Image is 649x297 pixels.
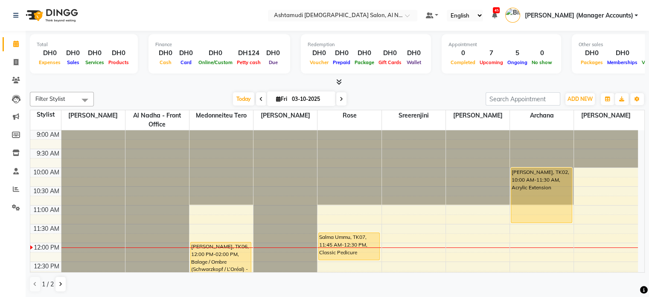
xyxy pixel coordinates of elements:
[331,48,352,58] div: DH0
[233,92,254,106] span: Today
[178,59,194,65] span: Card
[568,96,593,102] span: ADD NEW
[448,41,554,48] div: Appointment
[189,110,253,121] span: Medonneiteu Tero
[289,93,332,106] input: 2025-10-03
[32,187,61,196] div: 10:30 AM
[65,59,81,65] span: Sales
[477,48,505,58] div: 7
[35,130,61,139] div: 9:00 AM
[42,280,54,289] span: 1 / 2
[157,59,174,65] span: Cash
[274,96,289,102] span: Fri
[493,7,500,13] span: 45
[319,233,379,260] div: Salma Ummu, TK07, 11:45 AM-12:30 PM, Classic Pedicure
[331,59,352,65] span: Prepaid
[32,224,61,233] div: 11:30 AM
[61,110,125,121] span: [PERSON_NAME]
[176,48,196,58] div: DH0
[235,48,263,58] div: DH124
[376,48,404,58] div: DH0
[505,59,530,65] span: Ongoing
[565,93,595,105] button: ADD NEW
[35,95,65,102] span: Filter Stylist
[579,59,605,65] span: Packages
[317,110,381,121] span: Rose
[352,48,376,58] div: DH0
[405,59,423,65] span: Wallet
[32,243,61,252] div: 12:00 PM
[37,59,63,65] span: Expenses
[106,59,131,65] span: Products
[196,59,235,65] span: Online/Custom
[511,168,572,223] div: [PERSON_NAME], TK02, 10:00 AM-11:30 AM, Acrylic Extension
[155,48,176,58] div: DH0
[382,110,445,121] span: Sreerenjini
[155,41,283,48] div: Finance
[83,59,106,65] span: Services
[376,59,404,65] span: Gift Cards
[486,92,560,106] input: Search Appointment
[308,48,331,58] div: DH0
[579,48,605,58] div: DH0
[605,48,640,58] div: DH0
[477,59,505,65] span: Upcoming
[263,48,283,58] div: DH0
[404,48,424,58] div: DH0
[37,48,63,58] div: DH0
[605,59,640,65] span: Memberships
[524,11,633,20] span: [PERSON_NAME] (Manager Accounts)
[492,12,497,19] a: 45
[63,48,83,58] div: DH0
[505,48,530,58] div: 5
[37,41,131,48] div: Total
[22,3,80,27] img: logo
[196,48,235,58] div: DH0
[448,48,477,58] div: 0
[530,48,554,58] div: 0
[32,262,61,271] div: 12:30 PM
[32,206,61,215] div: 11:00 AM
[235,59,263,65] span: Petty cash
[574,110,638,121] span: [PERSON_NAME]
[448,59,477,65] span: Completed
[308,41,424,48] div: Redemption
[530,59,554,65] span: No show
[253,110,317,121] span: [PERSON_NAME]
[30,110,61,119] div: Stylist
[32,168,61,177] div: 10:00 AM
[308,59,331,65] span: Voucher
[510,110,573,121] span: Archana
[446,110,509,121] span: [PERSON_NAME]
[125,110,189,130] span: Al Nadha - Front Office
[35,149,61,158] div: 9:30 AM
[352,59,376,65] span: Package
[83,48,106,58] div: DH0
[106,48,131,58] div: DH0
[505,8,520,23] img: Bindu (Manager Accounts)
[267,59,280,65] span: Due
